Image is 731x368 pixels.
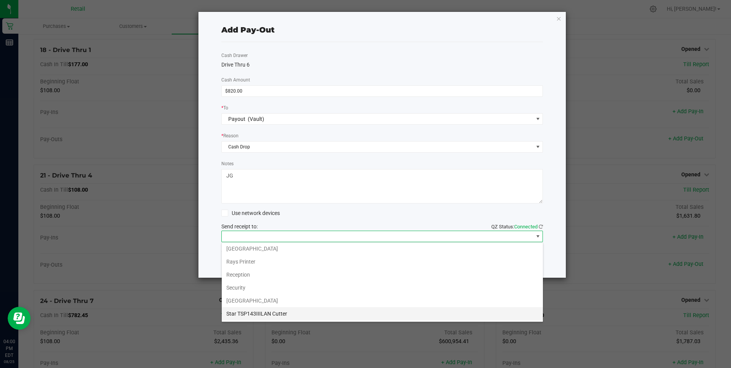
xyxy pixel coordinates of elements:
span: Cash Drop [222,142,533,152]
li: Star TSP143IIILAN Cutter [222,307,543,320]
span: (Vault) [248,116,264,122]
li: Rays Printer [222,255,543,268]
span: Payout [228,116,245,122]
div: Add Pay-Out [221,24,275,36]
div: Drive Thru 6 [221,61,543,69]
li: [GEOGRAPHIC_DATA] [222,242,543,255]
span: Cash Amount [221,77,250,83]
span: Send receipt to: [221,223,258,230]
label: Use network devices [221,209,280,217]
label: Notes [221,160,234,167]
iframe: Resource center [8,307,31,330]
span: Connected [514,224,538,230]
li: Reception [222,268,543,281]
li: Security [222,281,543,294]
label: To [221,104,228,111]
label: Reason [221,132,239,139]
li: [GEOGRAPHIC_DATA] [222,294,543,307]
span: QZ Status: [491,224,543,230]
label: Cash Drawer [221,52,248,59]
